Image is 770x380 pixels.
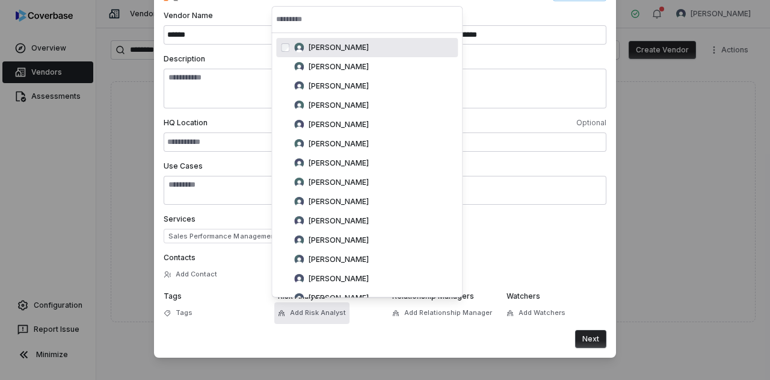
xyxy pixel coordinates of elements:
[176,308,192,317] span: Tags
[503,302,569,324] button: Add Watchers
[164,229,294,243] span: Sales Performance Management
[164,54,205,63] span: Description
[309,43,369,52] span: [PERSON_NAME]
[164,161,203,170] span: Use Cases
[294,235,304,245] img: AP Mathur avatar
[309,101,369,110] span: [PERSON_NAME]
[309,197,369,207] span: [PERSON_NAME]
[387,118,606,128] span: Optional
[290,308,346,317] span: Add Risk Analyst
[309,139,369,149] span: [PERSON_NAME]
[164,253,196,262] span: Contacts
[294,293,304,303] img: Brad Chivukula avatar
[294,255,304,264] img: Arun Muthu avatar
[309,293,369,303] span: [PERSON_NAME]
[309,255,369,264] span: [PERSON_NAME]
[294,43,304,52] img: Alex Bickell avatar
[294,101,304,110] img: Amar Das avatar
[164,118,383,128] span: HQ Location
[392,291,474,301] span: Relationship Managers
[404,308,492,317] span: Add Relationship Manager
[294,81,304,91] img: Alfonso Serrano avatar
[294,197,304,207] img: Andy Ament avatar
[309,274,369,284] span: [PERSON_NAME]
[294,120,304,129] img: Ambar Modh avatar
[309,62,369,72] span: [PERSON_NAME]
[164,291,182,301] span: Tags
[294,274,304,284] img: Azzleeta Wright avatar
[309,81,369,91] span: [PERSON_NAME]
[164,214,196,223] span: Services
[309,216,369,226] span: [PERSON_NAME]
[160,264,221,285] button: Add Contact
[309,158,369,168] span: [PERSON_NAME]
[294,158,304,168] img: Andrew Burns avatar
[507,291,540,301] span: Watchers
[575,330,606,348] button: Next
[294,139,304,149] img: Amit Mehta avatar
[392,11,606,20] span: Website
[309,178,369,187] span: [PERSON_NAME]
[278,291,325,301] span: Risk Analysts
[294,178,304,187] img: Andrew Jerrel Nunez avatar
[309,120,369,129] span: [PERSON_NAME]
[309,235,369,245] span: [PERSON_NAME]
[294,62,304,72] img: Alexander Rogg avatar
[294,216,304,226] img: Angela Watkins avatar
[164,11,268,20] span: Vendor Name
